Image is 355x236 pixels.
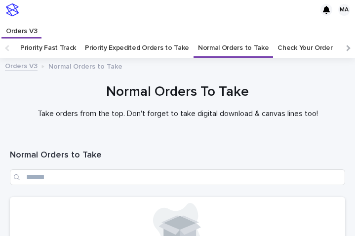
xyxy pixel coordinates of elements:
[10,109,345,118] p: Take orders from the top. Don't forget to take digital download & canvas lines too!
[10,150,345,161] h1: Normal Orders to Take
[48,60,122,71] p: Normal Orders to Take
[6,20,37,36] p: Orders V3
[277,38,332,58] a: Check Your Order
[198,38,269,58] a: Normal Orders to Take
[5,60,38,71] a: Orders V3
[6,3,19,16] img: stacker-logo-s-only.png
[1,20,41,37] a: Orders V3
[10,83,345,101] h1: Normal Orders To Take
[10,169,345,185] input: Search
[85,38,189,58] a: Priority Expedited Orders to Take
[338,4,350,16] div: MA
[20,38,76,58] a: Priority Fast Track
